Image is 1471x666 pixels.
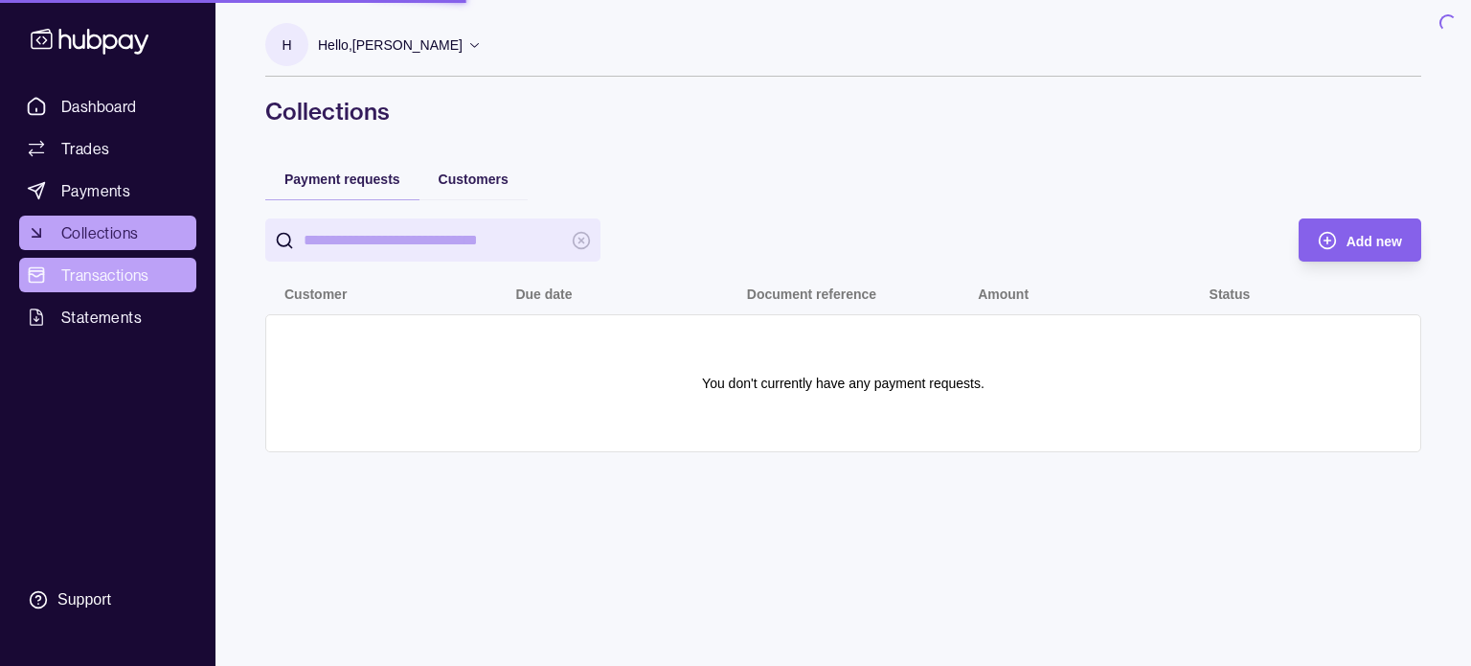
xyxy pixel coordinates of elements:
[284,287,347,302] p: Customer
[61,221,138,244] span: Collections
[318,34,463,56] p: Hello, [PERSON_NAME]
[57,589,111,610] div: Support
[702,373,984,394] p: You don't currently have any payment requests.
[1299,218,1421,262] button: Add new
[304,218,562,262] input: search
[978,287,1029,302] p: Amount
[19,580,196,620] a: Support
[19,216,196,250] a: Collections
[284,172,400,187] span: Payment requests
[515,287,572,302] p: Due date
[1210,287,1251,302] p: Status
[19,258,196,292] a: Transactions
[265,96,1421,126] h1: Collections
[19,89,196,124] a: Dashboard
[439,172,509,187] span: Customers
[61,306,142,329] span: Statements
[61,179,130,202] span: Payments
[61,264,149,287] span: Transactions
[1347,234,1402,249] span: Add new
[19,131,196,166] a: Trades
[61,137,109,160] span: Trades
[61,95,137,118] span: Dashboard
[747,287,876,302] p: Document reference
[19,300,196,334] a: Statements
[282,34,291,56] p: H
[19,173,196,208] a: Payments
